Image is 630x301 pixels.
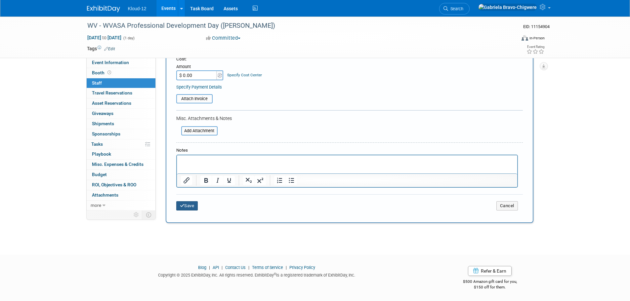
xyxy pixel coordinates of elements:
[85,20,506,32] div: WV - WVASA Professional Development Day ([PERSON_NAME])
[176,56,523,62] div: Cost:
[523,24,550,29] span: Event ID: 11154904
[92,70,112,75] span: Booth
[437,284,543,290] div: $150 off for them.
[87,139,155,149] a: Tasks
[448,6,463,11] span: Search
[101,35,107,40] span: to
[176,201,198,210] button: Save
[131,210,142,219] td: Personalize Event Tab Strip
[225,265,246,270] a: Contact Us
[87,149,155,159] a: Playbook
[87,58,155,68] a: Event Information
[87,190,155,200] a: Attachments
[468,266,512,276] a: Refer & Earn
[255,176,266,185] button: Superscript
[92,60,129,65] span: Event Information
[87,271,427,278] div: Copyright © 2025 ExhibitDay, Inc. All rights reserved. ExhibitDay is a registered trademark of Ex...
[437,275,543,290] div: $500 Amazon gift card for you,
[252,265,283,270] a: Terms of Service
[243,176,254,185] button: Subscript
[87,45,115,52] td: Tags
[284,265,288,270] span: |
[274,272,276,276] sup: ®
[224,176,235,185] button: Underline
[87,180,155,190] a: ROI, Objectives & ROO
[176,115,523,122] div: Misc. Attachments & Notes
[91,141,103,147] span: Tasks
[220,265,224,270] span: |
[87,78,155,88] a: Staff
[92,90,132,95] span: Travel Reservations
[92,151,111,157] span: Playbook
[176,147,518,154] div: Notes
[91,203,101,208] span: more
[213,265,219,270] a: API
[176,64,224,70] div: Amount
[87,6,120,12] img: ExhibitDay
[92,192,118,198] span: Attachments
[207,265,212,270] span: |
[92,182,136,187] span: ROI, Objectives & ROO
[87,160,155,169] a: Misc. Expenses & Credits
[87,119,155,129] a: Shipments
[104,47,115,51] a: Edit
[87,109,155,119] a: Giveaways
[529,36,545,41] div: In-Person
[123,36,135,40] span: (1 day)
[522,35,528,41] img: Format-Inperson.png
[247,265,251,270] span: |
[92,131,120,136] span: Sponsorships
[181,176,192,185] button: Insert/edit link
[142,210,155,219] td: Toggle Event Tabs
[286,176,297,185] button: Bullet list
[92,80,102,86] span: Staff
[87,201,155,210] a: more
[212,176,223,185] button: Italic
[87,68,155,78] a: Booth
[87,170,155,180] a: Budget
[227,73,262,77] a: Specify Cost Center
[92,172,107,177] span: Budget
[477,34,545,44] div: Event Format
[128,6,147,11] span: Kloud-12
[274,176,285,185] button: Numbered list
[87,98,155,108] a: Asset Reservations
[204,35,243,42] button: Committed
[289,265,315,270] a: Privacy Policy
[439,3,470,15] a: Search
[198,265,206,270] a: Blog
[526,45,544,49] div: Event Rating
[177,155,517,173] iframe: Rich Text Area
[92,162,144,167] span: Misc. Expenses & Credits
[92,111,113,116] span: Giveaways
[176,85,222,90] a: Specify Payment Details
[106,70,112,75] span: Booth not reserved yet
[92,121,114,126] span: Shipments
[87,35,122,41] span: [DATE] [DATE]
[87,129,155,139] a: Sponsorships
[478,4,537,11] img: Gabriela Bravo-Chigwere
[496,201,518,210] button: Cancel
[200,176,212,185] button: Bold
[92,100,131,106] span: Asset Reservations
[87,88,155,98] a: Travel Reservations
